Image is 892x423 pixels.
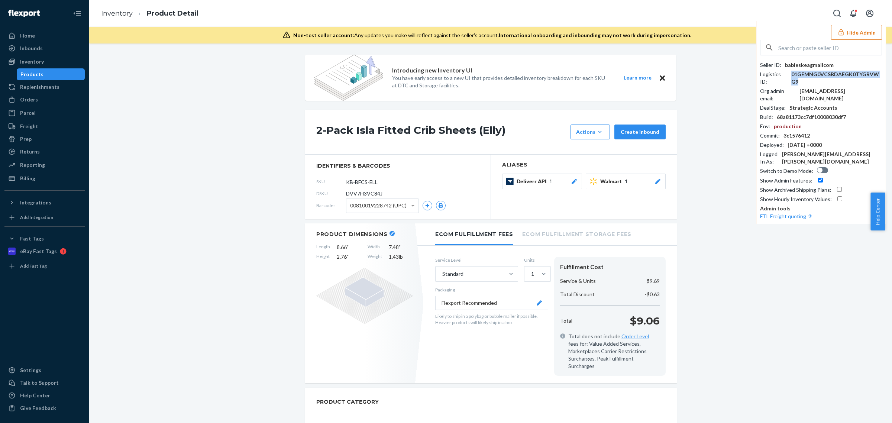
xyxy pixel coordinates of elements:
span: Height [316,253,330,261]
div: Logistics ID : [760,71,788,85]
li: Ecom Fulfillment Storage Fees [522,223,631,244]
span: " [347,244,349,250]
p: Service & Units [560,277,596,285]
button: Close Navigation [70,6,85,21]
span: Non-test seller account: [293,32,354,38]
a: Reporting [4,159,85,171]
a: Parcel [4,107,85,119]
span: 8.66 [337,243,361,251]
div: Seller ID : [760,61,781,69]
label: Service Level [435,257,518,263]
a: Billing [4,172,85,184]
button: Open Search Box [830,6,844,21]
div: Commit : [760,132,780,139]
a: eBay Fast Tags [4,245,85,257]
a: Add Fast Tag [4,260,85,272]
div: Billing [20,175,35,182]
span: identifiers & barcodes [316,162,479,169]
span: SKU [316,178,346,185]
a: FTL Freight quoting [760,213,814,219]
div: DealStage : [760,104,786,112]
button: Open account menu [862,6,877,21]
p: You have early access to a new UI that provides detailed inventory breakdown for each SKU at DTC ... [392,74,610,89]
span: Deliverr API [517,178,549,185]
div: Talk to Support [20,379,59,387]
div: Give Feedback [20,404,56,412]
div: Parcel [20,109,36,117]
a: Inventory [4,56,85,68]
button: Actions [571,125,610,139]
button: Flexport Recommended [435,296,548,310]
div: Add Integration [20,214,53,220]
span: International onboarding and inbounding may not work during impersonation. [499,32,691,38]
div: Inbounds [20,45,43,52]
p: -$0.63 [645,291,660,298]
div: Logged In As : [760,151,778,165]
p: $9.69 [647,277,660,285]
div: Env : [760,123,770,130]
div: Org admin email : [760,87,796,102]
span: Total does not include fees for: Value Added Services, Marketplaces Carrier Restrictions Surcharg... [568,333,660,370]
div: Fulfillment Cost [560,263,660,271]
div: Add Fast Tag [20,263,47,269]
span: 00810019228742 (UPC) [350,199,407,212]
div: Standard [442,270,463,278]
div: [EMAIL_ADDRESS][DOMAIN_NAME] [799,87,882,102]
button: Open notifications [846,6,861,21]
div: Freight [20,123,38,130]
span: Width [368,243,382,251]
h1: 2-Pack Isla Fitted Crib Sheets (Elly) [316,125,567,139]
a: Replenishments [4,81,85,93]
a: Returns [4,146,85,158]
div: Switch to Demo Mode : [760,167,813,175]
p: $9.06 [630,313,660,328]
div: Help Center [20,392,50,399]
div: 01GEMNG0VCSBDAEGK0TYGRVWG9 [791,71,882,85]
h2: Aliases [502,162,666,168]
span: Walmart [600,178,625,185]
button: Learn more [619,73,656,83]
div: Home [20,32,35,39]
p: Packaging [435,287,548,293]
div: eBay Fast Tags [20,248,57,255]
span: DVV7H3VC84J [346,190,382,197]
a: Help Center [4,390,85,401]
button: Close [657,73,667,83]
span: 1.43 lb [389,253,413,261]
div: Strategic Accounts [789,104,837,112]
p: Likely to ship in a polybag or bubble mailer if possible. Heavier products will likely ship in a ... [435,313,548,326]
img: new-reports-banner-icon.82668bd98b6a51aee86340f2a7b77ae3.png [314,55,383,101]
a: Order Level [621,333,649,339]
div: Fast Tags [20,235,44,242]
div: Inventory [20,58,44,65]
div: Reporting [20,161,45,169]
div: Integrations [20,199,51,206]
a: Settings [4,364,85,376]
div: babieskeagmailcom [785,61,834,69]
button: Deliverr API1 [502,174,582,189]
button: Help Center [870,193,885,230]
div: Replenishments [20,83,59,91]
div: Prep [20,135,32,143]
span: 7.48 [389,243,413,251]
button: Give Feedback [4,402,85,414]
div: [DATE] +0000 [788,141,822,149]
span: 1 [549,178,552,185]
div: Any updates you make will reflect against the seller's account. [293,32,691,39]
p: Total Discount [560,291,595,298]
button: Walmart1 [586,174,666,189]
ol: breadcrumbs [95,3,204,25]
div: Returns [20,148,40,155]
span: Barcodes [316,202,346,209]
a: Add Integration [4,211,85,223]
div: Actions [576,128,604,136]
div: 68a81173cc7df10008030df7 [777,113,846,121]
span: " [399,244,401,250]
button: Hide Admin [831,25,882,40]
span: 1 [625,178,628,185]
p: Introducing new Inventory UI [392,66,472,75]
button: Create inbound [614,125,666,139]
